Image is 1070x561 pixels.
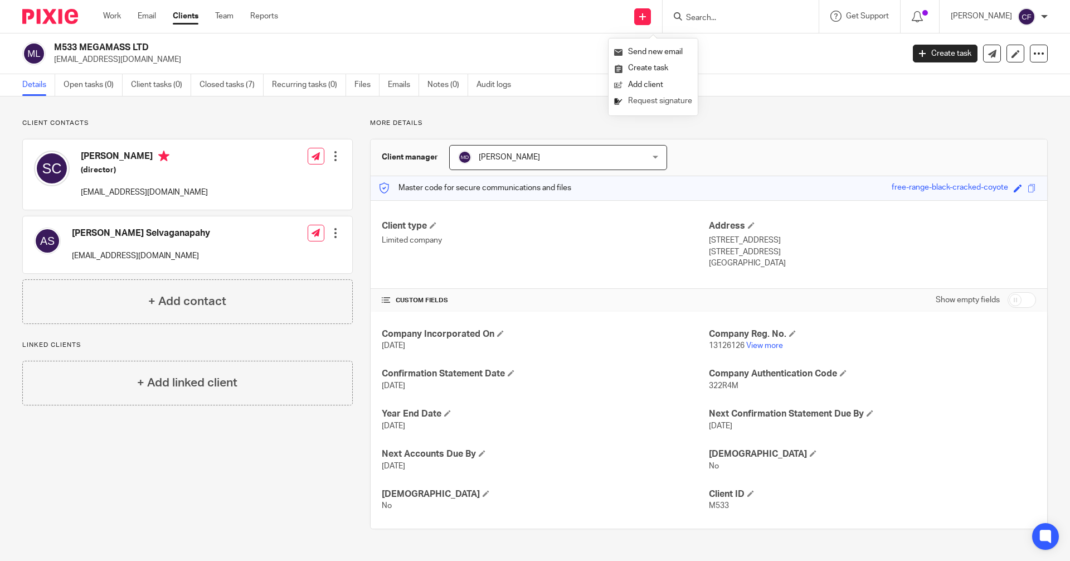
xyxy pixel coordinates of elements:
span: No [382,502,392,510]
h4: CUSTOM FIELDS [382,296,709,305]
p: [EMAIL_ADDRESS][DOMAIN_NAME] [81,187,208,198]
p: [EMAIL_ADDRESS][DOMAIN_NAME] [54,54,896,65]
a: Send new email [614,44,692,60]
img: svg%3E [458,151,471,164]
a: Emails [388,74,419,96]
a: Closed tasks (7) [200,74,264,96]
p: Linked clients [22,341,353,350]
label: Show empty fields [936,294,1000,306]
p: More details [370,119,1048,128]
a: Clients [173,11,198,22]
h2: M533 MEGAMASS LTD [54,42,728,54]
a: Files [354,74,380,96]
img: svg%3E [34,228,61,254]
span: 322R4M [709,382,738,390]
h4: [DEMOGRAPHIC_DATA] [382,489,709,500]
img: svg%3E [34,151,70,186]
a: Client tasks (0) [131,74,191,96]
span: [DATE] [382,382,405,390]
a: Create task [913,45,977,62]
h4: [PERSON_NAME] Selvaganapahy [72,228,210,239]
a: Audit logs [476,74,519,96]
img: svg%3E [1018,8,1035,26]
p: [STREET_ADDRESS] [709,235,1036,246]
h4: + Add contact [148,293,226,310]
h4: + Add linked client [137,374,237,391]
h4: Next Accounts Due By [382,448,709,460]
span: [PERSON_NAME] [479,153,540,161]
span: [DATE] [709,422,732,430]
a: Team [215,11,234,22]
input: Search [685,13,785,23]
span: [DATE] [382,342,405,350]
span: Get Support [846,12,889,20]
i: Primary [158,151,169,162]
h4: Client ID [709,489,1036,500]
img: Pixie [22,9,78,24]
p: Limited company [382,235,709,246]
p: Master code for secure communications and files [379,182,571,194]
h4: Company Authentication Code [709,368,1036,380]
span: M533 [709,502,729,510]
p: Client contacts [22,119,353,128]
h4: Client type [382,220,709,232]
a: Notes (0) [427,74,468,96]
h5: (director) [81,165,208,176]
h4: Next Confirmation Statement Due By [709,408,1036,420]
h4: Company Reg. No. [709,328,1036,340]
span: [DATE] [382,462,405,470]
p: [PERSON_NAME] [951,11,1012,22]
h4: Company Incorporated On [382,328,709,340]
h4: [PERSON_NAME] [81,151,208,165]
h4: Address [709,220,1036,232]
div: free-range-black-cracked-coyote [892,182,1008,195]
span: 13126126 [709,342,745,350]
a: Recurring tasks (0) [272,74,346,96]
a: Work [103,11,121,22]
h4: [DEMOGRAPHIC_DATA] [709,448,1036,460]
h4: Confirmation Statement Date [382,368,709,380]
h3: Client manager [382,152,438,163]
a: View more [746,342,783,350]
a: Reports [250,11,278,22]
a: Request signature [614,93,692,109]
p: [STREET_ADDRESS] [709,246,1036,258]
a: Details [22,74,55,96]
a: Create task [614,60,692,76]
a: Open tasks (0) [64,74,123,96]
img: svg%3E [22,42,46,65]
a: Add client [614,77,692,93]
p: [EMAIL_ADDRESS][DOMAIN_NAME] [72,250,210,262]
a: Email [138,11,156,22]
span: No [709,462,719,470]
h4: Year End Date [382,408,709,420]
span: [DATE] [382,422,405,430]
p: [GEOGRAPHIC_DATA] [709,258,1036,269]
